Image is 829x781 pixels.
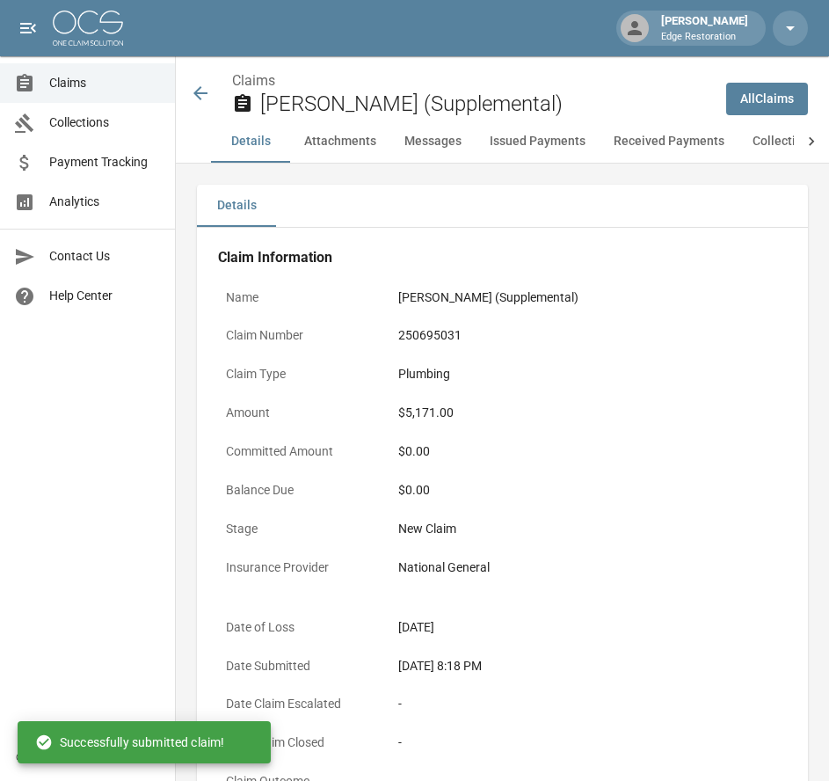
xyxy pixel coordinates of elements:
p: Date Claim Escalated [218,687,376,721]
div: © 2025 One Claim Solution [16,748,159,766]
div: details tabs [197,185,808,227]
button: Attachments [290,120,390,163]
div: Successfully submitted claim! [35,726,224,758]
p: Name [218,281,376,315]
button: Issued Payments [476,120,600,163]
button: open drawer [11,11,46,46]
p: Amount [218,396,376,430]
nav: breadcrumb [232,70,712,91]
div: [DATE] [398,618,434,637]
div: [DATE] 8:18 PM [398,657,779,675]
div: [PERSON_NAME] [654,12,755,44]
p: Stage [218,512,376,546]
p: Claim Type [218,357,376,391]
button: Messages [390,120,476,163]
div: $0.00 [398,481,779,500]
div: [PERSON_NAME] (Supplemental) [398,288,578,307]
div: - [398,695,779,713]
div: - [398,734,779,752]
button: Received Payments [600,120,738,163]
span: Collections [49,113,161,132]
button: Details [197,185,276,227]
p: Balance Due [218,473,376,507]
span: Help Center [49,287,161,305]
div: $5,171.00 [398,404,454,422]
div: $0.00 [398,442,779,461]
div: anchor tabs [211,120,794,163]
h4: Claim Information [218,249,787,266]
a: Claims [232,72,275,89]
p: Insurance Provider [218,551,376,585]
span: Claims [49,74,161,92]
div: New Claim [398,520,779,538]
p: Committed Amount [218,434,376,469]
p: Claim Number [218,318,376,353]
img: ocs-logo-white-transparent.png [53,11,123,46]
button: Details [211,120,290,163]
div: National General [398,558,490,577]
span: Payment Tracking [49,153,161,172]
span: Analytics [49,193,161,211]
p: Edge Restoration [661,30,748,45]
div: Plumbing [398,365,450,383]
p: Date of Loss [218,610,376,645]
span: Contact Us [49,247,161,266]
a: AllClaims [726,83,808,115]
p: Date Submitted [218,649,376,683]
div: 250695031 [398,326,462,345]
p: Date Claim Closed [218,726,376,760]
h2: [PERSON_NAME] (Supplemental) [260,91,712,117]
